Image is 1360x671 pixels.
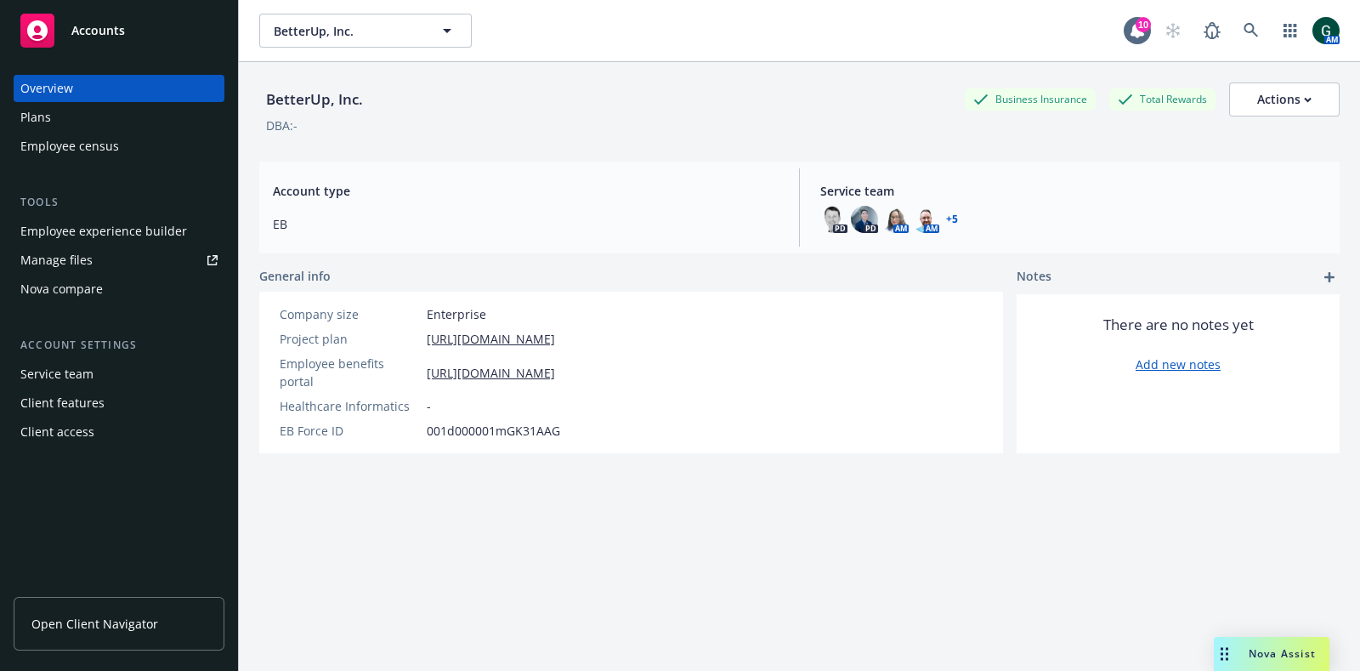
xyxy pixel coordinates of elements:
span: General info [259,267,331,285]
div: Plans [20,104,51,131]
div: Project plan [280,330,420,348]
div: DBA: - [266,117,297,134]
span: EB [273,215,779,233]
div: Client features [20,390,105,417]
span: Accounts [71,24,125,37]
div: Client access [20,418,94,446]
a: Client access [14,418,224,446]
span: Notes [1017,267,1051,287]
img: photo [881,206,909,233]
button: Nova Assist [1214,637,1329,671]
span: Open Client Navigator [31,615,158,633]
div: Overview [20,75,73,102]
a: Report a Bug [1195,14,1229,48]
div: 10 [1136,17,1151,32]
a: Overview [14,75,224,102]
img: photo [1312,17,1340,44]
div: Nova compare [20,276,103,303]
div: Actions [1257,83,1312,116]
div: Account settings [14,337,224,354]
button: BetterUp, Inc. [259,14,472,48]
div: BetterUp, Inc. [259,88,370,111]
a: Service team [14,361,224,388]
span: 001d000001mGK31AAG [427,422,560,440]
button: Actions [1229,82,1340,117]
span: - [427,397,431,415]
div: Manage files [20,247,93,274]
a: Add new notes [1136,355,1221,373]
a: Search [1234,14,1268,48]
a: Nova compare [14,276,224,303]
div: EB Force ID [280,422,420,440]
a: [URL][DOMAIN_NAME] [427,330,555,348]
div: Employee benefits portal [280,355,420,390]
div: Drag to move [1214,637,1235,671]
a: Client features [14,390,224,417]
a: Accounts [14,7,224,54]
div: Employee experience builder [20,218,187,245]
span: Enterprise [427,305,486,323]
span: Account type [273,182,779,200]
a: +5 [946,214,958,225]
a: Plans [14,104,224,131]
img: photo [912,206,939,233]
div: Company size [280,305,420,323]
span: There are no notes yet [1103,315,1254,335]
img: photo [820,206,847,233]
a: [URL][DOMAIN_NAME] [427,364,555,382]
div: Employee census [20,133,119,160]
div: Healthcare Informatics [280,397,420,415]
a: Switch app [1273,14,1307,48]
span: Nova Assist [1249,646,1316,661]
div: Service team [20,361,93,388]
a: Employee census [14,133,224,160]
a: add [1319,267,1340,287]
span: Service team [820,182,1326,200]
div: Tools [14,194,224,211]
img: photo [851,206,878,233]
span: BetterUp, Inc. [274,22,421,40]
div: Business Insurance [965,88,1096,110]
a: Start snowing [1156,14,1190,48]
a: Employee experience builder [14,218,224,245]
div: Total Rewards [1109,88,1215,110]
a: Manage files [14,247,224,274]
